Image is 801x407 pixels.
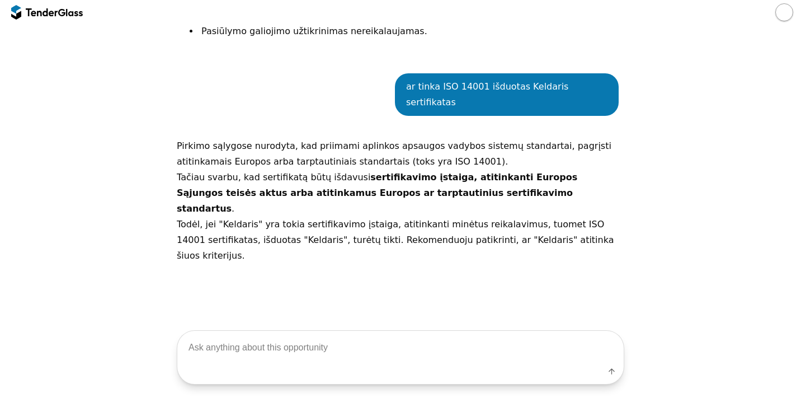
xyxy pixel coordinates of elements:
[177,170,624,217] p: Tačiau svarbu, kad sertifikatą būtų išdavusi .
[177,172,577,214] strong: sertifikavimo įstaiga, atitinkanti Europos Sąjungos teisės aktus arba atitinkamus Europos ar tarp...
[406,79,607,110] div: ar tinka ISO 14001 išduotas Keldaris sertifikatas
[177,217,624,264] p: Todėl, jei "Keldaris" yra tokia sertifikavimo įstaiga, atitinkanti minėtus reikalavimus, tuomet I...
[199,24,624,39] li: Pasiūlymo galiojimo užtikrinimas nereikalaujamas.
[177,138,624,170] p: Pirkimo sąlygose nurodyta, kad priimami aplinkos apsaugos vadybos sistemų standartai, pagrįsti at...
